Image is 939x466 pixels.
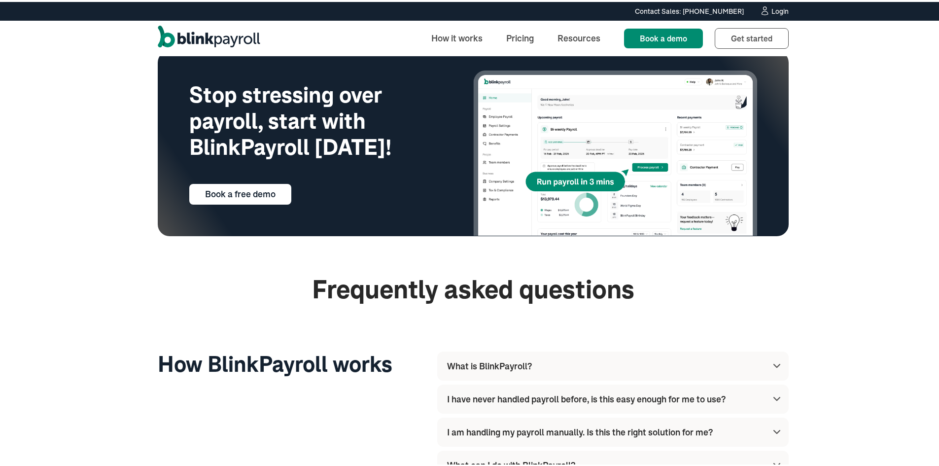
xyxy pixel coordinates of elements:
span: Book a demo [640,32,687,41]
a: home [158,24,260,49]
div: What is BlinkPayroll? [447,358,532,371]
h3: How BlinkPayroll works [158,350,421,376]
a: Resources [550,26,608,47]
div: Contact Sales: [PHONE_NUMBER] [635,4,744,15]
span: Get started [731,32,772,41]
h2: Stop stressing over payroll, start with BlinkPayroll [DATE]! [189,80,442,158]
div: I am handling my payroll manually. Is this the right solution for me? [447,424,713,437]
a: Book a demo [624,27,703,46]
a: Book a free demo [189,182,291,203]
div: Login [771,6,789,13]
a: Login [760,4,789,15]
a: Pricing [498,26,542,47]
a: Get started [715,26,789,47]
h2: Frequently asked questions [158,274,789,302]
a: How it works [423,26,490,47]
div: I have never handled payroll before, is this easy enough for me to use? [447,391,726,404]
